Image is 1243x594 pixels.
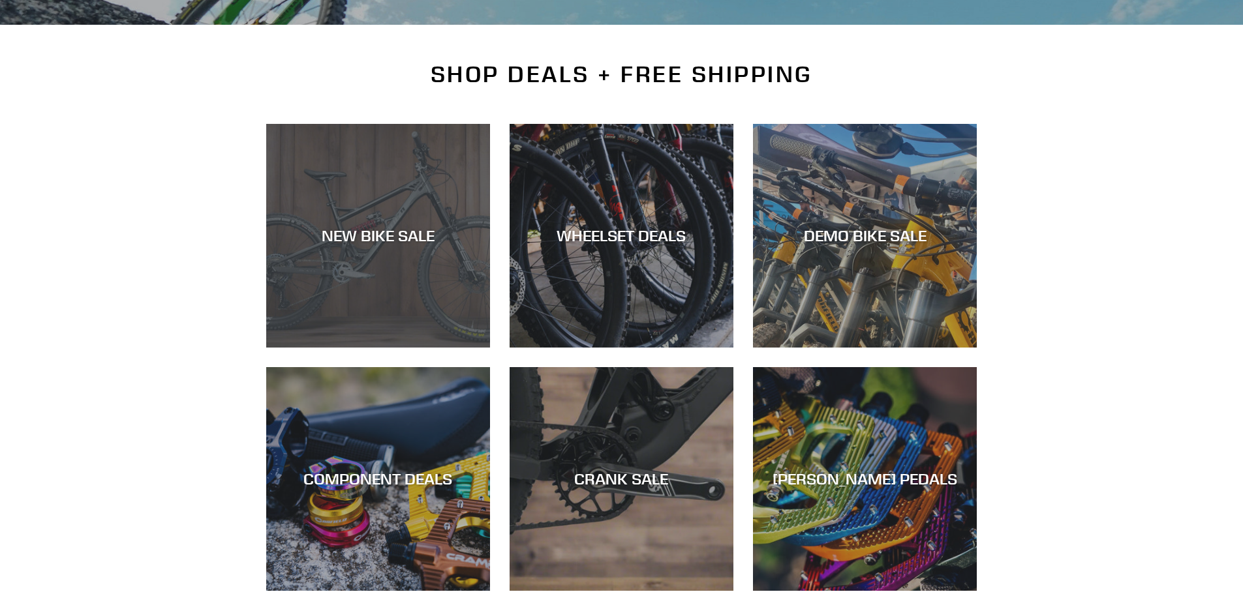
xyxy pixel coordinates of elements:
a: NEW BIKE SALE [266,124,490,348]
div: NEW BIKE SALE [266,226,490,245]
div: [PERSON_NAME] PEDALS [753,469,977,488]
div: WHEELSET DEALS [510,226,733,245]
h2: SHOP DEALS + FREE SHIPPING [266,61,977,88]
a: DEMO BIKE SALE [753,124,977,348]
a: COMPONENT DEALS [266,367,490,591]
a: WHEELSET DEALS [510,124,733,348]
a: [PERSON_NAME] PEDALS [753,367,977,591]
a: CRANK SALE [510,367,733,591]
div: DEMO BIKE SALE [753,226,977,245]
div: COMPONENT DEALS [266,469,490,488]
div: CRANK SALE [510,469,733,488]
